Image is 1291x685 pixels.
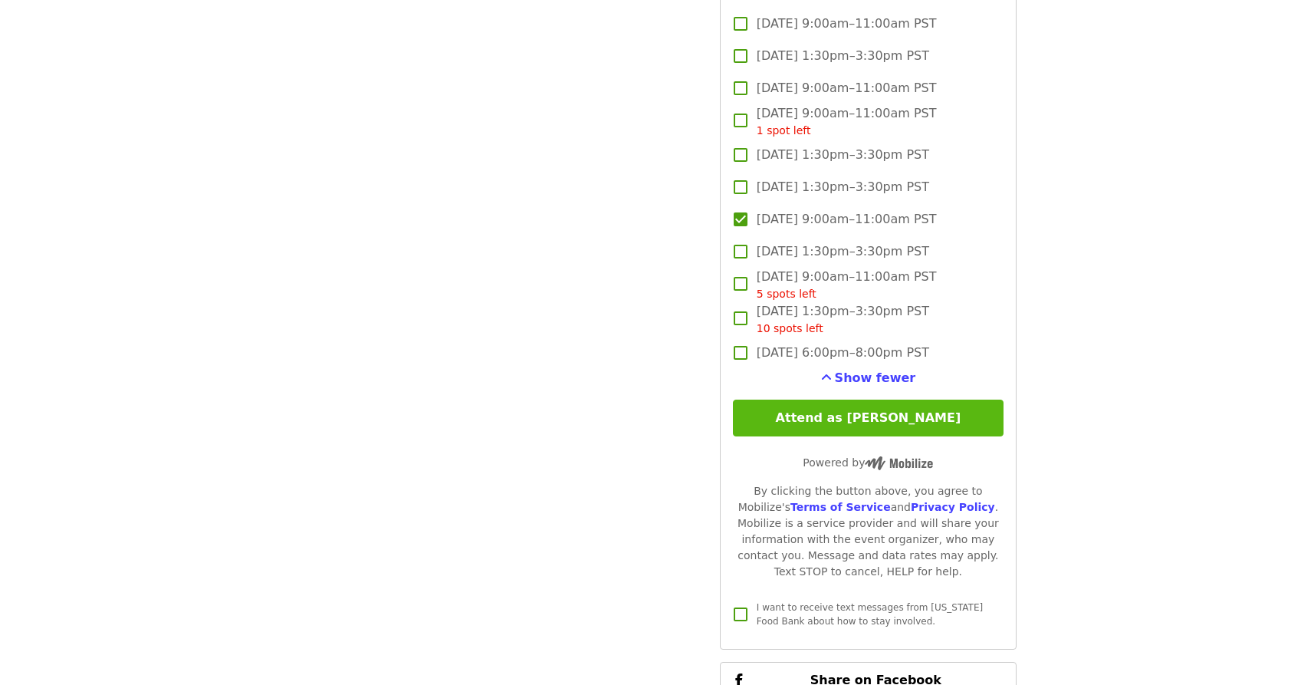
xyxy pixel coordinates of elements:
[733,400,1004,436] button: Attend as [PERSON_NAME]
[757,302,929,337] span: [DATE] 1:30pm–3:30pm PST
[757,104,937,139] span: [DATE] 9:00am–11:00am PST
[757,178,929,196] span: [DATE] 1:30pm–3:30pm PST
[865,456,933,470] img: Powered by Mobilize
[757,268,937,302] span: [DATE] 9:00am–11:00am PST
[757,146,929,164] span: [DATE] 1:30pm–3:30pm PST
[757,322,823,334] span: 10 spots left
[757,344,929,362] span: [DATE] 6:00pm–8:00pm PST
[733,483,1004,580] div: By clicking the button above, you agree to Mobilize's and . Mobilize is a service provider and wi...
[757,288,816,300] span: 5 spots left
[757,47,929,65] span: [DATE] 1:30pm–3:30pm PST
[757,602,983,627] span: I want to receive text messages from [US_STATE] Food Bank about how to stay involved.
[757,79,937,97] span: [DATE] 9:00am–11:00am PST
[835,370,916,385] span: Show fewer
[790,501,891,513] a: Terms of Service
[757,210,937,229] span: [DATE] 9:00am–11:00am PST
[803,456,933,469] span: Powered by
[757,242,929,261] span: [DATE] 1:30pm–3:30pm PST
[911,501,995,513] a: Privacy Policy
[757,15,937,33] span: [DATE] 9:00am–11:00am PST
[757,124,811,137] span: 1 spot left
[821,369,916,387] button: See more timeslots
